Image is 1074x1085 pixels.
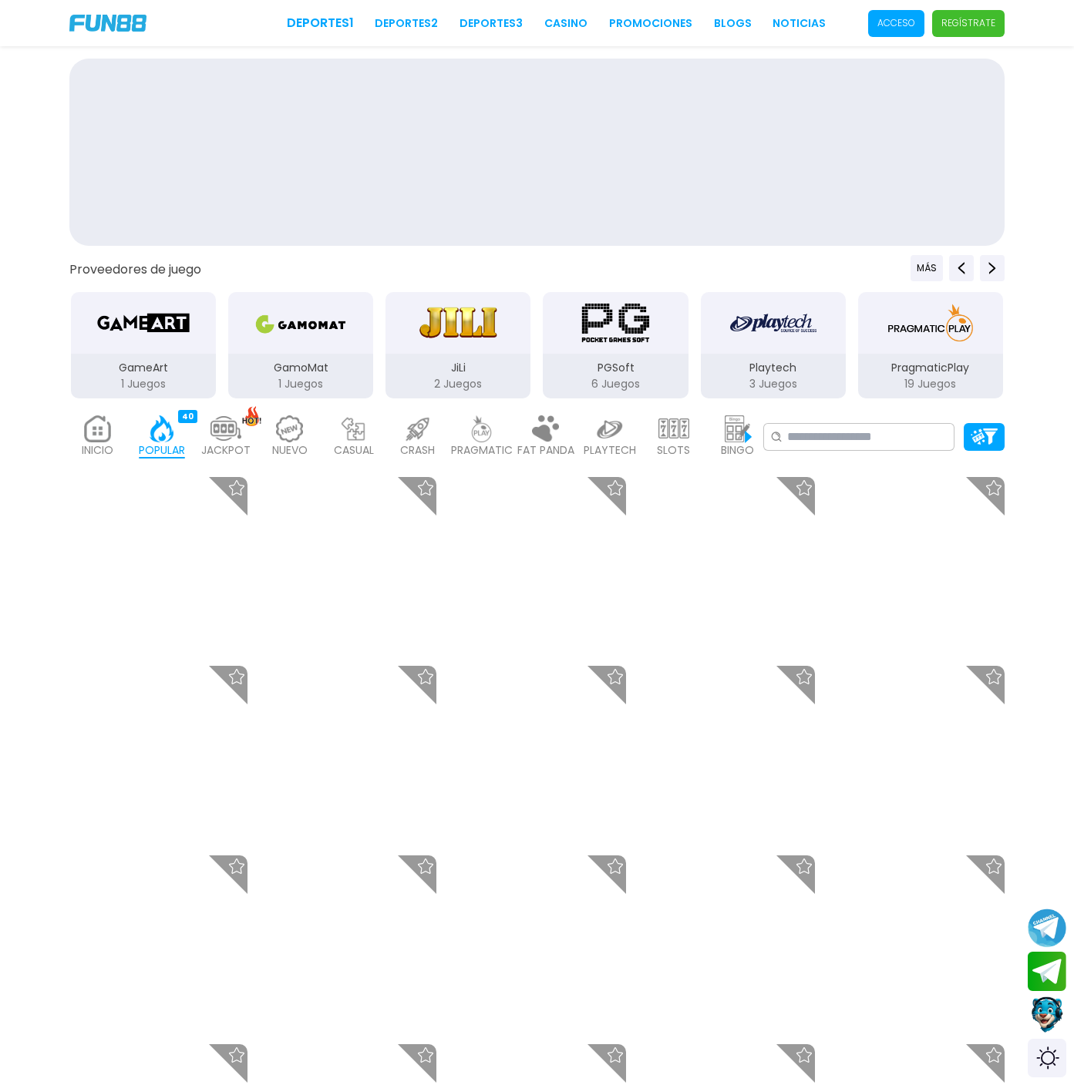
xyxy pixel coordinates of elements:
[379,291,537,400] button: JiLi
[146,415,177,442] img: popular_active.webp
[65,291,222,400] button: GameArt
[544,15,588,32] a: CASINO
[657,442,690,459] p: SLOTS
[274,415,305,442] img: new_light.webp
[567,301,664,344] img: PGSoft
[466,415,497,442] img: pragmatic_light.webp
[517,442,574,459] p: FAT PANDA
[201,442,251,459] p: JACKPOT
[584,442,636,459] p: PLAYTECH
[178,410,197,423] div: 40
[222,291,379,400] button: GamoMat
[858,376,1003,392] p: 19 Juegos
[95,301,192,344] img: GameArt
[287,14,354,32] a: Deportes1
[451,442,513,459] p: PRAGMATIC
[242,406,261,427] img: hot
[409,301,507,344] img: JiLi
[714,15,752,32] a: BLOGS
[594,415,625,442] img: playtech_light.webp
[1028,995,1066,1035] button: Contact customer service
[82,442,113,459] p: INICIO
[658,415,689,442] img: slots_light.webp
[338,415,369,442] img: casual_light.webp
[82,415,113,442] img: home_light.webp
[69,15,146,32] img: Company Logo
[1028,1039,1066,1077] div: Switch theme
[701,360,846,376] p: Playtech
[228,360,373,376] p: GamoMat
[543,376,688,392] p: 6 Juegos
[877,16,915,30] p: Acceso
[252,301,349,344] img: GamoMat
[543,360,688,376] p: PGSoft
[385,360,530,376] p: JiLi
[701,376,846,392] p: 3 Juegos
[400,442,435,459] p: CRASH
[773,15,826,32] a: NOTICIAS
[537,291,694,400] button: PGSoft
[228,376,373,392] p: 1 Juegos
[852,291,1009,400] button: PragmaticPlay
[1028,952,1066,992] button: Join telegram
[69,261,201,277] button: Proveedores de juego
[210,415,241,442] img: jackpot_light.webp
[722,415,753,442] img: bingo_light.webp
[1028,908,1066,948] button: Join telegram channel
[941,16,995,30] p: Regístrate
[460,15,523,32] a: Deportes3
[721,442,754,459] p: BINGO
[980,255,1005,281] button: Next providers
[71,376,216,392] p: 1 Juegos
[911,255,943,281] button: Previous providers
[385,376,530,392] p: 2 Juegos
[334,442,374,459] p: CASUAL
[530,415,561,442] img: fat_panda_light.webp
[730,301,816,344] img: Playtech
[375,15,438,32] a: Deportes2
[609,15,692,32] a: Promociones
[695,291,852,400] button: Playtech
[402,415,433,442] img: crash_light.webp
[272,442,308,459] p: NUEVO
[71,360,216,376] p: GameArt
[971,428,998,445] img: Platform Filter
[139,442,185,459] p: POPULAR
[949,255,974,281] button: Previous providers
[882,301,979,344] img: PragmaticPlay
[858,360,1003,376] p: PragmaticPlay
